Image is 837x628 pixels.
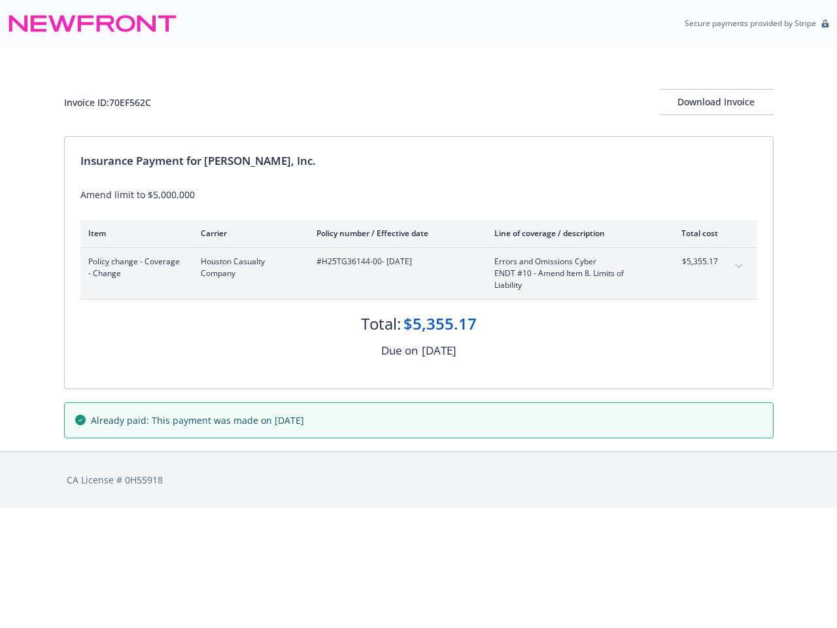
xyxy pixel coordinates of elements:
[728,256,749,277] button: expand content
[201,228,296,239] div: Carrier
[494,228,648,239] div: Line of coverage / description
[403,313,477,335] div: $5,355.17
[361,313,401,335] div: Total:
[201,256,296,279] span: Houston Casualty Company
[80,188,757,201] div: Amend limit to $5,000,000
[64,96,151,109] div: Invoice ID: 70EF562C
[422,342,456,359] div: [DATE]
[659,89,774,115] button: Download Invoice
[91,413,304,427] span: Already paid: This payment was made on [DATE]
[669,228,718,239] div: Total cost
[494,256,648,291] span: Errors and Omissions CyberENDT #10 - Amend Item 8. Limits of Liability
[88,228,180,239] div: Item
[669,256,718,268] span: $5,355.17
[381,342,418,359] div: Due on
[67,473,771,487] div: CA License # 0H55918
[494,268,648,291] span: ENDT #10 - Amend Item 8. Limits of Liability
[88,256,180,279] span: Policy change - Coverage - Change
[316,256,473,268] span: #H25TG36144-00 - [DATE]
[80,248,757,299] div: Policy change - Coverage - ChangeHouston Casualty Company#H25TG36144-00- [DATE]Errors and Omissio...
[659,90,774,114] div: Download Invoice
[685,18,816,29] p: Secure payments provided by Stripe
[316,228,473,239] div: Policy number / Effective date
[494,256,648,268] span: Errors and Omissions Cyber
[80,152,757,169] div: Insurance Payment for [PERSON_NAME], Inc.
